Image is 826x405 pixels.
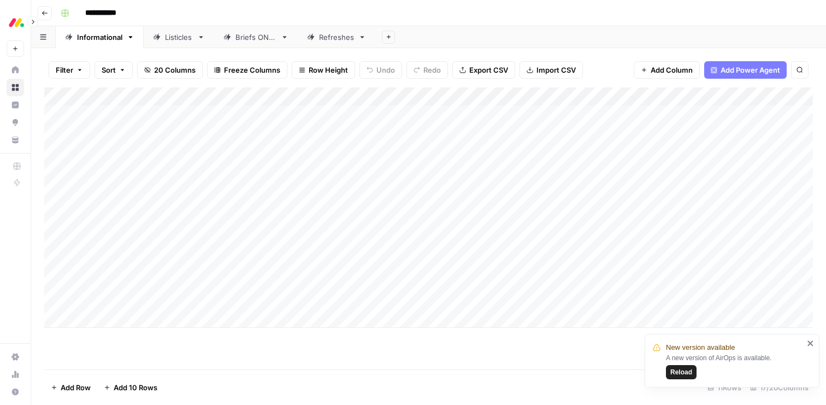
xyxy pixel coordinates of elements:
a: Briefs ONLY [214,26,298,48]
span: Redo [423,64,441,75]
span: 20 Columns [154,64,196,75]
button: 20 Columns [137,61,203,79]
div: Refreshes [319,32,354,43]
button: Freeze Columns [207,61,287,79]
span: Import CSV [536,64,576,75]
div: Informational [77,32,122,43]
span: Filter [56,64,73,75]
button: Import CSV [520,61,583,79]
span: Export CSV [469,64,508,75]
a: Insights [7,96,24,114]
button: Row Height [292,61,355,79]
span: Row Height [309,64,348,75]
div: A new version of AirOps is available. [666,353,804,379]
a: Your Data [7,131,24,149]
button: Add Row [44,379,97,396]
a: Settings [7,348,24,366]
button: Add 10 Rows [97,379,164,396]
div: Briefs ONLY [235,32,276,43]
div: 11 Rows [703,379,746,396]
a: Informational [56,26,144,48]
span: Add Column [651,64,693,75]
button: close [807,339,815,348]
a: Usage [7,366,24,383]
a: Opportunities [7,114,24,131]
button: Redo [406,61,448,79]
button: Filter [49,61,90,79]
button: Help + Support [7,383,24,401]
span: Add 10 Rows [114,382,157,393]
span: Undo [376,64,395,75]
span: Sort [102,64,116,75]
button: Export CSV [452,61,515,79]
span: Add Row [61,382,91,393]
span: Freeze Columns [224,64,280,75]
button: Undo [359,61,402,79]
a: Listicles [144,26,214,48]
a: Refreshes [298,26,375,48]
a: Home [7,61,24,79]
img: Monday.com Logo [7,13,26,32]
span: Add Power Agent [721,64,780,75]
div: 17/20 Columns [746,379,813,396]
button: Reload [666,365,697,379]
button: Add Column [634,61,700,79]
span: Reload [670,367,692,377]
button: Workspace: Monday.com [7,9,24,36]
div: Listicles [165,32,193,43]
span: New version available [666,342,735,353]
button: Sort [95,61,133,79]
a: Browse [7,79,24,96]
button: Add Power Agent [704,61,787,79]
